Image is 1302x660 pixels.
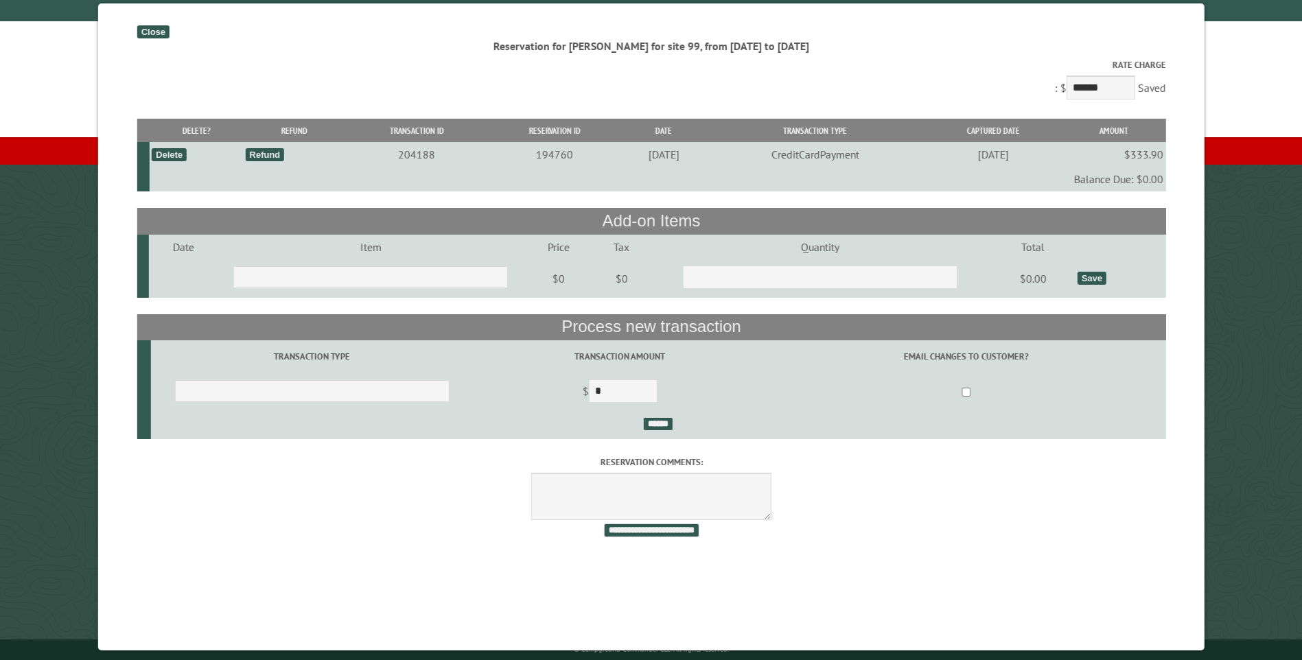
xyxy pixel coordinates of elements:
[148,235,218,259] td: Date
[137,456,1165,469] label: Reservation comments:
[487,119,621,143] th: Reservation ID
[1062,142,1165,167] td: $333.90
[218,235,522,259] td: Item
[990,259,1075,298] td: $0.00
[924,119,1062,143] th: Captured Date
[346,119,487,143] th: Transaction ID
[137,25,169,38] div: Close
[621,142,705,167] td: [DATE]
[152,350,471,363] label: Transaction Type
[523,259,594,298] td: $0
[1077,272,1106,285] div: Save
[594,235,649,259] td: Tax
[346,142,487,167] td: 204188
[149,167,1165,191] td: Balance Due: $0.00
[245,148,284,161] div: Refund
[705,119,924,143] th: Transaction Type
[594,259,649,298] td: $0
[137,58,1165,103] div: : $
[473,373,766,412] td: $
[1062,119,1165,143] th: Amount
[621,119,705,143] th: Date
[152,148,187,161] div: Delete
[487,142,621,167] td: 194760
[243,119,346,143] th: Refund
[149,119,242,143] th: Delete?
[137,208,1165,234] th: Add-on Items
[137,58,1165,71] label: Rate Charge
[990,235,1075,259] td: Total
[705,142,924,167] td: CreditCardPayment
[137,314,1165,340] th: Process new transaction
[137,38,1165,54] div: Reservation for [PERSON_NAME] for site 99, from [DATE] to [DATE]
[475,350,764,363] label: Transaction Amount
[1137,81,1165,95] span: Saved
[649,235,990,259] td: Quantity
[574,645,729,654] small: © Campground Commander LLC. All rights reserved.
[924,142,1062,167] td: [DATE]
[769,350,1163,363] label: Email changes to customer?
[523,235,594,259] td: Price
